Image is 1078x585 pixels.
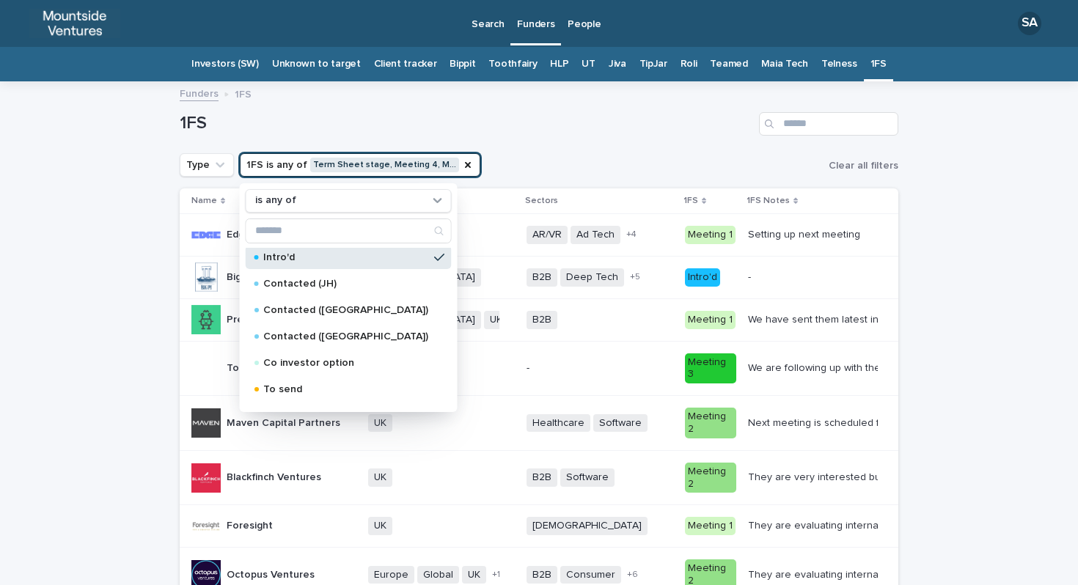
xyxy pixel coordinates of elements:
[527,268,557,287] span: B2B
[748,362,875,375] div: We are following up with them to address their concerns over when we become EBITDA positive
[368,468,392,487] span: UK
[191,193,217,209] p: Name
[246,219,451,243] input: Search
[630,273,640,282] span: + 5
[462,566,486,584] span: UK
[180,113,753,134] h1: 1FS
[180,505,898,548] tr: ForesightForesight UK[DEMOGRAPHIC_DATA]Meeting 1They are evaluating internally before proceeding
[227,566,318,581] p: Octopus Ventures
[450,47,475,81] a: Bippit
[488,47,537,81] a: Toothfairy
[235,85,252,101] p: 1FS
[417,566,459,584] span: Global
[227,311,268,326] p: Prefcap
[685,311,736,329] div: Meeting 1
[823,155,898,177] button: Clear all filters
[748,314,875,326] div: We have sent them latest information request and they are now processing + coming back to [GEOGRA...
[527,362,673,375] p: -
[180,84,219,101] a: Funders
[527,226,568,244] span: AR/VR
[263,358,428,368] p: Co investor option
[821,47,857,81] a: Telness
[685,226,736,244] div: Meeting 1
[748,271,751,284] div: -
[180,450,898,505] tr: Blackfinch VenturesBlackfinch Ventures UKB2BSoftwareMeeting 2They are very interested but have ha...
[527,517,648,535] span: [DEMOGRAPHIC_DATA]
[263,331,428,342] p: Contacted ([GEOGRAPHIC_DATA])
[685,353,736,384] div: Meeting 3
[829,161,898,171] span: Clear all filters
[180,153,234,177] button: Type
[263,252,428,262] p: Intro'd
[527,468,557,487] span: B2B
[748,229,860,241] div: Setting up next meeting
[560,468,615,487] span: Software
[29,9,120,38] img: ocD6MQ3pT7Gfft3G6jrd
[685,463,736,493] div: Meeting 2
[748,569,875,581] div: They are evaluating internally following 2nd meeting
[748,417,875,430] div: Next meeting is scheduled for [DATE]
[609,47,626,81] a: Jiva
[527,566,557,584] span: B2B
[255,194,296,207] p: is any of
[263,384,428,394] p: To send
[527,414,590,433] span: Healthcare
[227,268,303,284] p: Big Pi Ventures
[180,256,898,298] tr: Big Pi VenturesBig Pi Ventures [GEOGRAPHIC_DATA]B2BDeep Tech+5Intro'd-
[639,47,667,81] a: TipJar
[685,408,736,438] div: Meeting 2
[180,396,898,451] tr: Maven Capital PartnersMaven Capital Partners UKHealthcareSoftwareMeeting 2Next meeting is schedul...
[368,566,414,584] span: Europe
[368,414,392,433] span: UK
[748,520,875,532] div: They are evaluating internally before proceeding
[761,47,808,81] a: Maia Tech
[180,214,898,257] tr: Edge Creative Enterprise FundEdge Creative Enterprise Fund UKAR/VRAd Tech+4Meeting 1Setting up ne...
[1018,12,1041,35] div: SA
[227,414,343,430] p: Maven Capital Partners
[227,517,276,532] p: Foresight
[263,279,428,289] p: Contacted (JH)
[747,193,790,209] p: 1FS Notes
[683,193,698,209] p: 1FS
[525,193,558,209] p: Sectors
[550,47,568,81] a: HLP
[246,218,452,243] div: Search
[571,226,620,244] span: Ad Tech
[492,570,500,579] span: + 1
[227,226,359,241] p: Edge Creative Enterprise Fund
[527,311,557,329] span: B2B
[870,47,887,81] a: 1FS
[240,153,480,177] button: 1FS
[681,47,697,81] a: Roli
[685,268,720,287] div: Intro'd
[560,566,621,584] span: Consumer
[560,268,624,287] span: Deep Tech
[272,47,361,81] a: Unknown to target
[227,468,324,484] p: Blackfinch Ventures
[484,311,508,329] span: UK
[593,414,648,433] span: Software
[627,570,638,579] span: + 6
[180,298,898,341] tr: PrefcapPrefcap [GEOGRAPHIC_DATA]UKB2BMeeting 1We have sent them latest information request and th...
[582,47,595,81] a: UT
[180,341,898,396] tr: Tortuga Growth PartnersTortuga Growth Partners --Meeting 3We are following up with them to addres...
[227,359,351,375] p: Tortuga Growth Partners
[191,47,259,81] a: Investors (SW)
[368,517,392,535] span: UK
[263,305,428,315] p: Contacted ([GEOGRAPHIC_DATA])
[710,47,747,81] a: Teamed
[748,471,875,484] div: They are very interested but have had questions on our valuation which we are currently discussin...
[374,47,437,81] a: Client tracker
[626,230,637,239] span: + 4
[685,517,736,535] div: Meeting 1
[759,112,898,136] input: Search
